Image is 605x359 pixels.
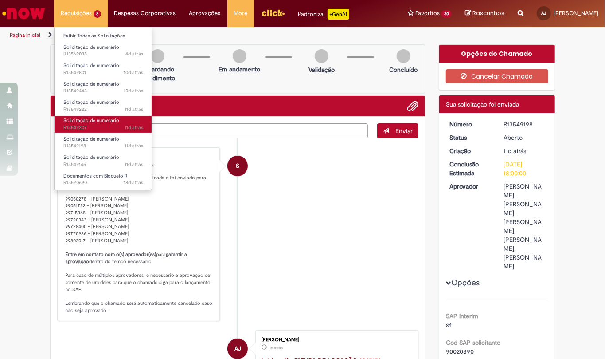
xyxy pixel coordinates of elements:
span: 4d atrás [125,51,143,57]
dt: Aprovador [443,182,497,191]
p: Seu chamado teve a documentação validada e foi enviado para aprovação da(s) seguinte(s) pessoa(s)... [66,174,213,314]
span: Favoritos [415,9,440,18]
span: R13549801 [63,69,143,76]
a: Aberto R13569038 : Solicitação de numerário [55,43,152,59]
a: Página inicial [10,32,40,39]
span: 18d atrás [124,179,143,186]
span: 11d atrás [125,161,143,168]
span: Enviar [395,127,413,135]
span: 10d atrás [124,87,143,94]
span: R13549207 [63,124,143,131]
div: Padroniza [298,9,349,20]
span: 8 [94,10,101,18]
span: S [236,155,239,177]
img: img-circle-grey.png [397,49,410,63]
span: Sua solicitação foi enviada [446,100,519,108]
time: 26/09/2025 08:01:42 [125,51,143,57]
div: [PERSON_NAME], [PERSON_NAME], [PERSON_NAME], [PERSON_NAME], [PERSON_NAME] [504,182,545,271]
span: 11d atrás [125,142,143,149]
div: Antonio De Padua Rodrigues Da Silva Junior [227,339,248,359]
a: Aberto R13549207 : Solicitação de numerário [55,116,152,132]
a: Rascunhos [465,9,504,18]
span: 11d atrás [504,147,527,155]
span: R13549198 [63,142,143,150]
p: +GenAi [328,9,349,20]
img: img-circle-grey.png [315,49,328,63]
dt: Status [443,133,497,142]
time: 19/09/2025 08:16:21 [268,345,283,351]
b: Cod SAP solicitante [446,339,500,347]
div: 19/09/2025 08:16:35 [504,146,545,155]
img: img-circle-grey.png [151,49,164,63]
p: Aguardando atendimento [136,65,179,83]
a: Aberto R13549443 : Solicitação de numerário [55,79,152,96]
span: 11d atrás [125,106,143,113]
dt: Conclusão Estimada [443,160,497,178]
span: R13549145 [63,161,143,168]
p: Validação [308,65,335,74]
a: Aberto R13520690 : Documentos com Bloqueio R [55,171,152,188]
span: s4 [446,321,452,329]
span: Requisições [61,9,92,18]
p: Em andamento [219,65,260,74]
span: 30 [441,10,452,18]
p: Concluído [389,65,418,74]
a: Aberto R13549222 : Solicitação de numerário [55,98,152,114]
span: 10d atrás [124,69,143,76]
button: Cancelar Chamado [446,69,548,83]
span: Despesas Corporativas [114,9,176,18]
div: System [227,156,248,176]
img: click_logo_yellow_360x200.png [261,6,285,20]
ul: Trilhas de página [7,27,397,43]
div: [PERSON_NAME] [262,337,409,343]
span: Solicitação de numerário [63,62,119,69]
span: Aprovações [189,9,221,18]
time: 11/09/2025 10:18:00 [124,179,143,186]
img: ServiceNow [1,4,47,22]
span: Solicitação de numerário [63,136,119,142]
span: 11d atrás [268,345,283,351]
time: 19/09/2025 08:16:35 [504,147,527,155]
dt: Criação [443,146,497,155]
div: Aberto [504,133,545,142]
button: Adicionar anexos [407,100,418,112]
span: R13569038 [63,51,143,58]
time: 19/09/2025 10:18:50 [124,69,143,76]
span: AJ [542,10,546,16]
div: Opções do Chamado [439,45,555,63]
span: Solicitação de numerário [63,154,119,161]
ul: Requisições [54,27,152,190]
a: Aberto R13549198 : Solicitação de numerário [55,134,152,151]
span: Solicitação de numerário [63,44,119,51]
span: Solicitação de numerário [63,99,119,106]
span: R13520690 [63,179,143,186]
span: Solicitação de numerário [63,117,119,124]
span: Documentos com Bloqueio R [63,173,128,179]
span: [PERSON_NAME] [554,9,598,17]
div: [DATE] 18:00:00 [504,160,545,178]
b: Entre em contato com o(s) aprovador(es) [66,251,156,258]
textarea: Digite sua mensagem aqui... [57,123,368,139]
div: R13549198 [504,120,545,129]
button: Enviar [377,123,418,138]
span: Rascunhos [472,9,504,17]
a: Aberto R13549801 : Solicitação de numerário [55,61,152,77]
b: SAP Interim [446,312,478,320]
dt: Número [443,120,497,129]
span: 11d atrás [125,124,143,131]
b: garantir a aprovação [66,251,189,265]
a: Exibir Todas as Solicitações [55,31,152,41]
img: img-circle-grey.png [233,49,246,63]
span: R13549222 [63,106,143,113]
span: Solicitação de numerário [63,81,119,87]
span: R13549443 [63,87,143,95]
span: 90020390 [446,347,474,355]
span: More [234,9,248,18]
a: Aberto R13549145 : Solicitação de numerário [55,153,152,169]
